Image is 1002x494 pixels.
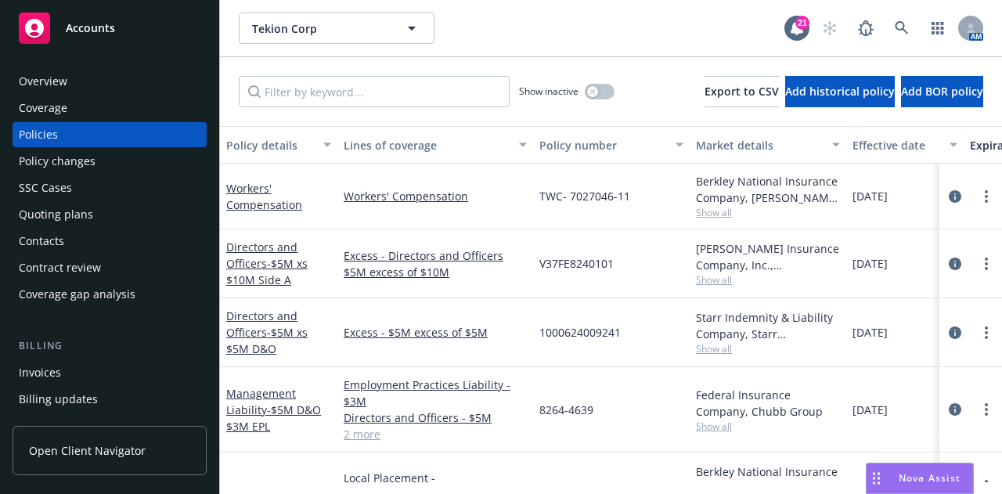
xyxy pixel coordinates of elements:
[13,255,207,280] a: Contract review
[846,126,964,164] button: Effective date
[899,471,961,485] span: Nova Assist
[239,76,510,107] input: Filter by keyword...
[977,323,996,342] a: more
[13,202,207,227] a: Quoting plans
[13,360,207,385] a: Invoices
[226,402,321,434] span: - $5M D&O $3M EPL
[226,325,308,356] span: - $5M xs $5M D&O
[977,187,996,206] a: more
[901,76,983,107] button: Add BOR policy
[696,387,840,420] div: Federal Insurance Company, Chubb Group
[539,137,666,153] div: Policy number
[19,175,72,200] div: SSC Cases
[66,22,115,34] span: Accounts
[852,402,888,418] span: [DATE]
[922,13,953,44] a: Switch app
[13,96,207,121] a: Coverage
[13,122,207,147] a: Policies
[226,256,308,287] span: - $5M xs $10M Side A
[539,402,593,418] span: 8264-4639
[344,426,527,442] a: 2 more
[795,16,809,30] div: 21
[13,387,207,412] a: Billing updates
[696,173,840,206] div: Berkley National Insurance Company, [PERSON_NAME] Corporation
[13,282,207,307] a: Coverage gap analysis
[946,400,964,419] a: circleInformation
[785,76,895,107] button: Add historical policy
[252,20,387,37] span: Tekion Corp
[977,254,996,273] a: more
[226,181,302,212] a: Workers' Compensation
[814,13,845,44] a: Start snowing
[19,69,67,94] div: Overview
[705,76,779,107] button: Export to CSV
[850,13,881,44] a: Report a Bug
[696,240,840,273] div: [PERSON_NAME] Insurance Company, Inc., [PERSON_NAME] Group
[696,342,840,355] span: Show all
[19,387,98,412] div: Billing updates
[696,309,840,342] div: Starr Indemnity & Liability Company, Starr Companies, RT Specialty Insurance Services, LLC (RSG S...
[13,175,207,200] a: SSC Cases
[19,360,61,385] div: Invoices
[19,122,58,147] div: Policies
[696,206,840,219] span: Show all
[19,202,93,227] div: Quoting plans
[901,84,983,99] span: Add BOR policy
[852,137,940,153] div: Effective date
[13,149,207,174] a: Policy changes
[344,247,527,280] a: Excess - Directors and Officers $5M excess of $10M
[539,255,614,272] span: V37FE8240101
[344,188,527,204] a: Workers' Compensation
[977,400,996,419] a: more
[13,69,207,94] a: Overview
[785,84,895,99] span: Add historical policy
[539,324,621,341] span: 1000624009241
[226,137,314,153] div: Policy details
[852,255,888,272] span: [DATE]
[337,126,533,164] button: Lines of coverage
[19,282,135,307] div: Coverage gap analysis
[946,187,964,206] a: circleInformation
[29,442,146,459] span: Open Client Navigator
[866,463,974,494] button: Nova Assist
[696,137,823,153] div: Market details
[226,479,311,494] a: Local Placement
[344,409,527,426] a: Directors and Officers - $5M
[344,137,510,153] div: Lines of coverage
[226,240,308,287] a: Directors and Officers
[533,126,690,164] button: Policy number
[220,126,337,164] button: Policy details
[946,254,964,273] a: circleInformation
[696,273,840,287] span: Show all
[13,6,207,50] a: Accounts
[867,463,886,493] div: Drag to move
[19,255,101,280] div: Contract review
[539,188,630,204] span: TWC- 7027046-11
[19,149,96,174] div: Policy changes
[886,13,917,44] a: Search
[696,420,840,433] span: Show all
[19,96,67,121] div: Coverage
[13,338,207,354] div: Billing
[13,229,207,254] a: Contacts
[946,323,964,342] a: circleInformation
[226,386,321,434] a: Management Liability
[705,84,779,99] span: Export to CSV
[852,324,888,341] span: [DATE]
[19,229,64,254] div: Contacts
[519,85,578,98] span: Show inactive
[852,188,888,204] span: [DATE]
[226,308,308,356] a: Directors and Officers
[344,324,527,341] a: Excess - $5M excess of $5M
[690,126,846,164] button: Market details
[239,13,434,44] button: Tekion Corp
[344,377,527,409] a: Employment Practices Liability - $3M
